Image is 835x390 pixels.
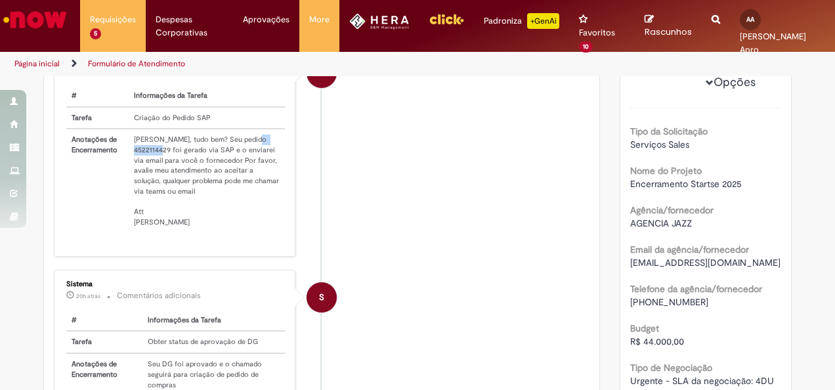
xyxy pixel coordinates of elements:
img: ServiceNow [1,7,69,33]
span: 10 [579,41,593,53]
b: Telefone da agência/fornecedor [630,283,762,295]
a: Formulário de Atendimento [88,58,185,69]
b: Budget [630,322,659,334]
span: Rascunhos [645,26,692,38]
th: Anotações de Encerramento [66,129,129,232]
span: AA [746,15,754,24]
b: Tipo de Negociação [630,362,712,374]
span: 20h atrás [76,292,100,300]
img: click_logo_yellow_360x200.png [429,9,464,29]
td: Obter status de aprovação de DG [142,331,285,353]
ul: Trilhas de página [10,52,547,76]
b: Email da agência/fornecedor [630,244,749,255]
img: HeraLogo.png [349,13,409,30]
p: +GenAi [527,13,559,29]
span: R$ 44.000,00 [630,336,684,347]
th: Tarefa [66,331,142,353]
span: Aprovações [243,13,289,26]
div: System [307,282,337,313]
span: Favoritos [579,26,615,39]
th: # [66,85,129,107]
span: 5 [90,28,101,39]
span: Encerramento Startse 2025 [630,178,742,190]
td: [PERSON_NAME], tudo bem? Seu pedido 4522114429 foi gerado via SAP e o enviarei via email para voc... [129,129,285,232]
a: Página inicial [14,58,60,69]
span: Requisições [90,13,136,26]
span: More [309,13,330,26]
span: S [319,282,324,313]
th: Informações da Tarefa [142,310,285,332]
span: [EMAIL_ADDRESS][DOMAIN_NAME] [630,257,781,269]
small: Comentários adicionais [117,290,201,301]
b: Nome do Projeto [630,165,702,177]
span: Urgente - SLA da negociação: 4DU [630,375,774,387]
th: # [66,310,142,332]
td: Criação do Pedido SAP [129,107,285,129]
b: Agência/fornecedor [630,204,714,216]
span: Despesas Corporativas [156,13,224,39]
a: Rascunhos [645,14,692,38]
th: Informações da Tarefa [129,85,285,107]
th: Tarefa [66,107,129,129]
span: AGENCIA JAZZ [630,217,692,229]
span: [PHONE_NUMBER] [630,296,708,308]
b: Tipo da Solicitação [630,125,708,137]
div: Padroniza [484,13,559,29]
div: Sistema [66,280,285,288]
span: Serviços Sales [630,139,689,150]
span: [PERSON_NAME] Apro [740,31,806,55]
time: 30/09/2025 14:01:26 [76,292,100,300]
